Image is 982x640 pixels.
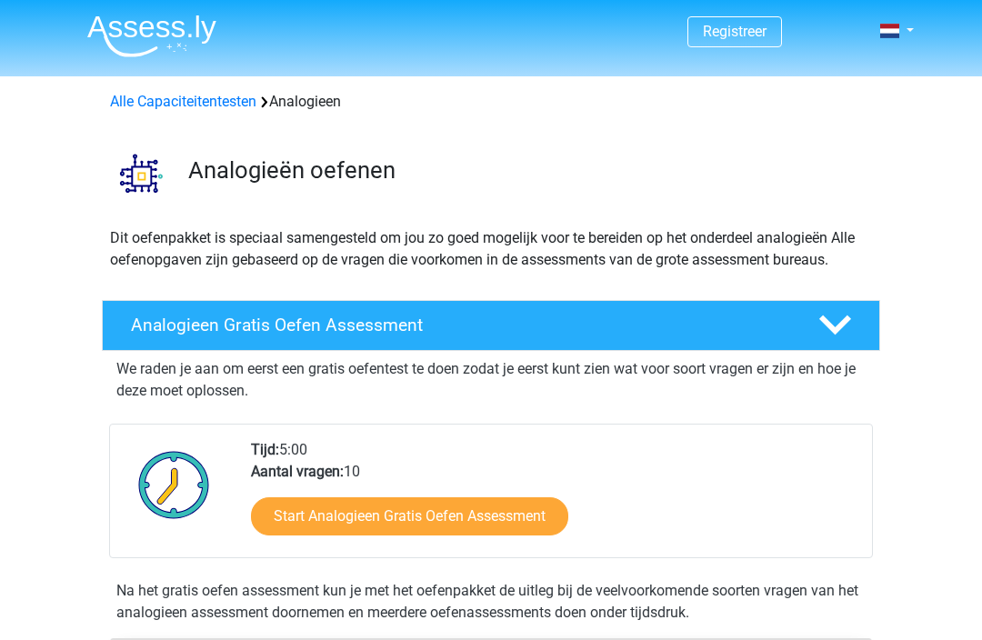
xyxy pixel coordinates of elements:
img: Klok [128,439,220,530]
h4: Analogieen Gratis Oefen Assessment [131,315,789,335]
p: We raden je aan om eerst een gratis oefentest te doen zodat je eerst kunt zien wat voor soort vra... [116,358,866,402]
h3: Analogieën oefenen [188,156,866,185]
img: Assessly [87,15,216,57]
a: Start Analogieen Gratis Oefen Assessment [251,497,568,535]
img: analogieen [103,135,180,212]
p: Dit oefenpakket is speciaal samengesteld om jou zo goed mogelijk voor te bereiden op het onderdee... [110,227,872,271]
div: Analogieen [103,91,879,113]
div: Na het gratis oefen assessment kun je met het oefenpakket de uitleg bij de veelvoorkomende soorte... [109,580,873,624]
a: Analogieen Gratis Oefen Assessment [95,300,887,351]
div: 5:00 10 [237,439,871,557]
b: Aantal vragen: [251,463,344,480]
b: Tijd: [251,441,279,458]
a: Alle Capaciteitentesten [110,93,256,110]
a: Registreer [703,23,767,40]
